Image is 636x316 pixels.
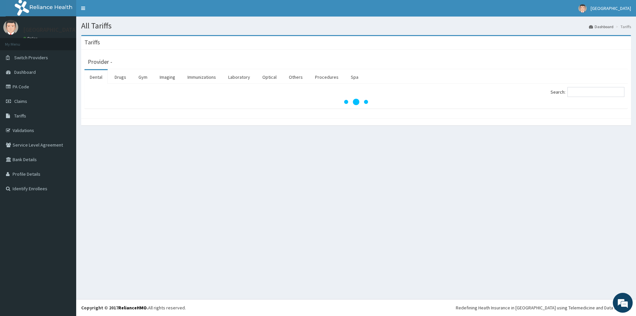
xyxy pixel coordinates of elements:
[154,70,181,84] a: Imaging
[88,59,112,65] h3: Provider -
[343,89,369,115] svg: audio-loading
[133,70,153,84] a: Gym
[84,70,108,84] a: Dental
[589,24,613,29] a: Dashboard
[81,305,148,311] strong: Copyright © 2017 .
[284,70,308,84] a: Others
[567,87,624,97] input: Search:
[84,39,100,45] h3: Tariffs
[456,304,631,311] div: Redefining Heath Insurance in [GEOGRAPHIC_DATA] using Telemedicine and Data Science!
[182,70,221,84] a: Immunizations
[551,87,624,97] label: Search:
[109,70,132,84] a: Drugs
[223,70,255,84] a: Laboratory
[14,55,48,61] span: Switch Providers
[14,113,26,119] span: Tariffs
[614,24,631,29] li: Tariffs
[14,98,27,104] span: Claims
[81,22,631,30] h1: All Tariffs
[76,299,636,316] footer: All rights reserved.
[345,70,364,84] a: Spa
[310,70,344,84] a: Procedures
[257,70,282,84] a: Optical
[23,27,78,33] p: [GEOGRAPHIC_DATA]
[3,20,18,35] img: User Image
[23,36,39,41] a: Online
[14,69,36,75] span: Dashboard
[591,5,631,11] span: [GEOGRAPHIC_DATA]
[578,4,587,13] img: User Image
[118,305,147,311] a: RelianceHMO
